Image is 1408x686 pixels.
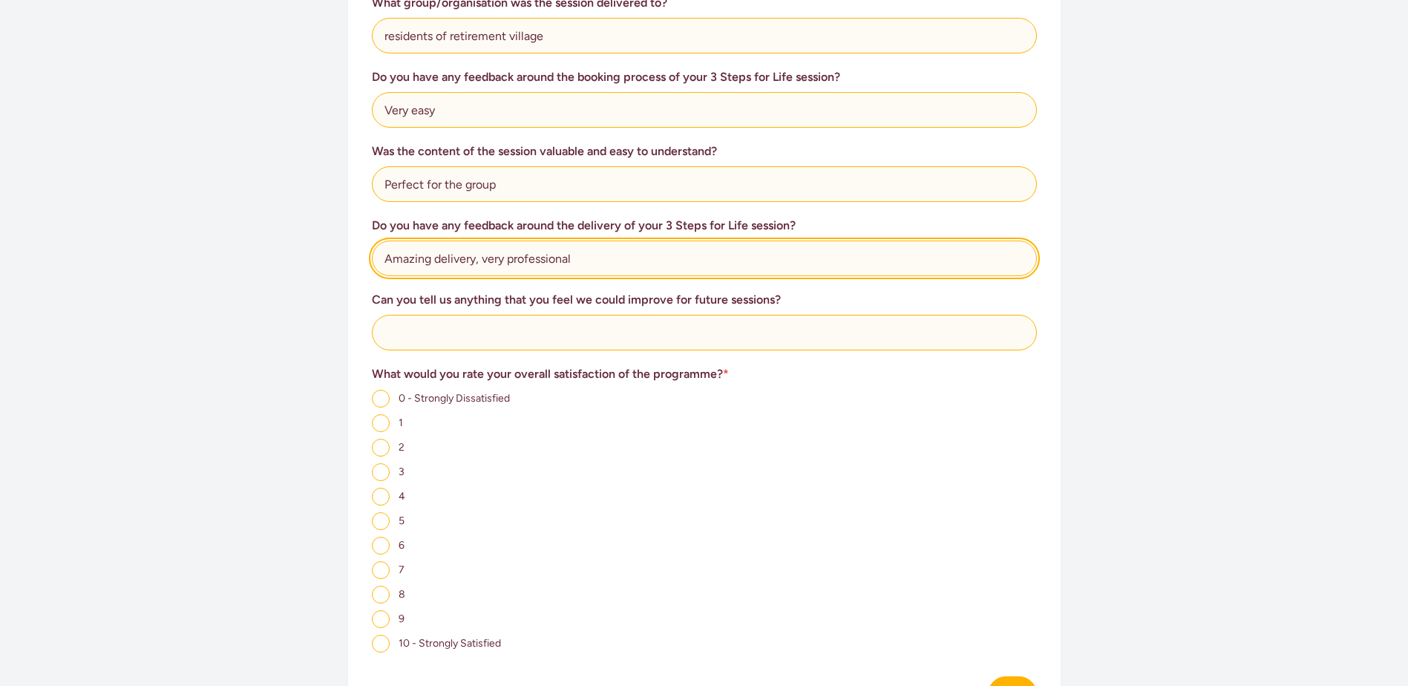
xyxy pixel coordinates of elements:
[399,612,405,625] span: 9
[399,539,405,552] span: 6
[372,68,1037,86] h3: Do you have any feedback around the booking process of your 3 Steps for Life session?
[372,635,390,653] input: 10 - Strongly Satisfied
[372,463,390,481] input: 3
[399,465,405,478] span: 3
[399,392,510,405] span: 0 - Strongly Dissatisfied
[372,217,1037,235] h3: Do you have any feedback around the delivery of your 3 Steps for Life session?
[372,439,390,457] input: 2
[399,441,405,454] span: 2
[372,143,1037,160] h3: Was the content of the session valuable and easy to understand?
[372,488,390,506] input: 4
[372,414,390,432] input: 1
[372,537,390,555] input: 6
[372,512,390,530] input: 5
[372,586,390,604] input: 8
[399,490,405,503] span: 4
[399,416,403,429] span: 1
[399,563,405,576] span: 7
[372,291,1037,309] h3: Can you tell us anything that you feel we could improve for future sessions?
[372,390,390,408] input: 0 - Strongly Dissatisfied
[372,610,390,628] input: 9
[399,514,405,527] span: 5
[399,637,501,650] span: 10 - Strongly Satisfied
[399,588,405,601] span: 8
[372,561,390,579] input: 7
[372,365,1037,383] h3: What would you rate your overall satisfaction of the programme?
